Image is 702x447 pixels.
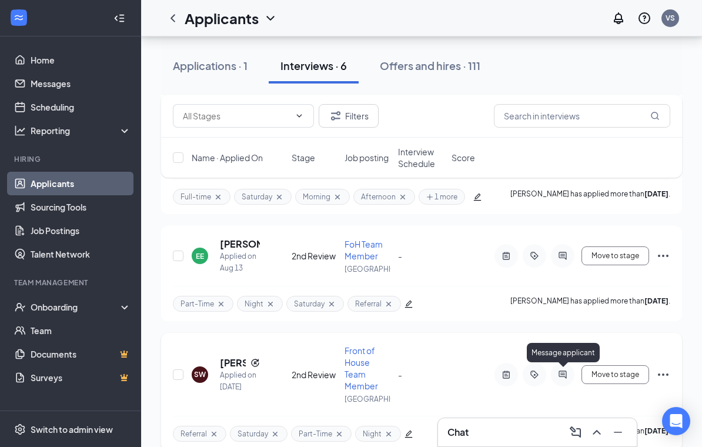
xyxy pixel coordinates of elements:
div: Team Management [14,278,129,288]
div: Offers and hires · 111 [380,58,480,73]
svg: Settings [14,423,26,435]
svg: QuestionInfo [637,11,651,25]
svg: Cross [335,429,344,439]
span: edit [473,193,482,201]
svg: Notifications [611,11,626,25]
a: Home [31,48,131,72]
span: Night [363,429,382,439]
span: Saturday [242,192,272,202]
h1: Applicants [185,8,259,28]
span: Full-time [180,192,211,202]
a: ChevronLeft [166,11,180,25]
span: plus [426,194,433,201]
div: Hiring [14,154,129,164]
a: Sourcing Tools [31,195,131,219]
b: [DATE] [644,189,668,198]
svg: Ellipses [656,368,670,382]
span: Night [245,299,263,309]
span: 1 more [426,192,457,201]
svg: MagnifyingGlass [650,111,660,121]
span: Referral [355,299,382,309]
svg: ActiveTag [527,251,541,261]
span: - [398,369,402,380]
div: Message applicant [527,343,600,362]
button: ComposeMessage [566,423,585,442]
a: Talent Network [31,242,131,266]
button: Move to stage [581,246,649,265]
div: Applied on [DATE] [220,369,260,393]
div: Switch to admin view [31,423,113,435]
span: - [398,251,402,261]
a: Team [31,319,131,342]
h5: [PERSON_NAME] [220,238,260,251]
div: SW [194,369,206,379]
svg: Cross [333,192,342,202]
svg: Collapse [113,12,125,24]
svg: Cross [384,299,393,309]
svg: Minimize [611,425,625,439]
svg: Analysis [14,125,26,136]
a: Scheduling [31,95,131,119]
span: Name · Applied On [192,152,263,164]
svg: ActiveChat [556,370,570,379]
span: Stage [292,152,315,164]
span: FoH Team Member [345,239,383,261]
a: Job Postings [31,219,131,242]
button: ChevronUp [587,423,606,442]
span: Saturday [294,299,325,309]
div: 2nd Review [292,369,338,381]
svg: WorkstreamLogo [13,12,25,24]
span: Front of House Team Member [345,345,378,391]
svg: ChevronUp [590,425,604,439]
svg: Cross [384,429,393,439]
svg: UserCheck [14,301,26,313]
p: [PERSON_NAME] has applied more than . [510,189,670,205]
input: All Stages [183,109,290,122]
p: [PERSON_NAME] has applied more than . [510,296,670,312]
h5: [PERSON_NAME] [220,356,246,369]
div: Interviews · 6 [280,58,347,73]
span: Job posting [345,152,389,164]
a: DocumentsCrown [31,342,131,366]
svg: Cross [270,429,280,439]
svg: ChevronDown [263,11,278,25]
a: SurveysCrown [31,366,131,389]
span: Part-Time [299,429,332,439]
input: Search in interviews [494,104,670,128]
svg: Cross [266,299,275,309]
svg: Cross [209,429,219,439]
svg: ChevronDown [295,111,304,121]
p: [GEOGRAPHIC_DATA] [345,264,391,274]
span: Afternoon [361,192,396,202]
button: Filter Filters [319,104,379,128]
button: Move to stage [581,365,649,384]
a: Applicants [31,172,131,195]
svg: Cross [398,192,407,202]
div: Reporting [31,125,132,136]
span: Referral [180,429,207,439]
span: Score [452,152,475,164]
button: Minimize [609,423,627,442]
div: Applications · 1 [173,58,248,73]
svg: Cross [213,192,223,202]
svg: ActiveNote [499,370,513,379]
div: EE [196,251,204,261]
div: 2nd Review [292,250,338,262]
svg: Cross [216,299,226,309]
a: Messages [31,72,131,95]
svg: ActiveNote [499,251,513,261]
svg: ActiveChat [556,251,570,261]
p: [GEOGRAPHIC_DATA] [345,394,391,404]
svg: Reapply [250,358,260,368]
div: Onboarding [31,301,121,313]
div: Applied on Aug 13 [220,251,260,274]
svg: ActiveTag [527,370,541,379]
span: Part-Time [180,299,214,309]
svg: ComposeMessage [569,425,583,439]
b: [DATE] [644,426,668,435]
span: edit [405,300,413,308]
span: edit [405,430,413,438]
svg: Cross [275,192,284,202]
svg: Cross [327,299,336,309]
span: Move to stage [591,252,639,260]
